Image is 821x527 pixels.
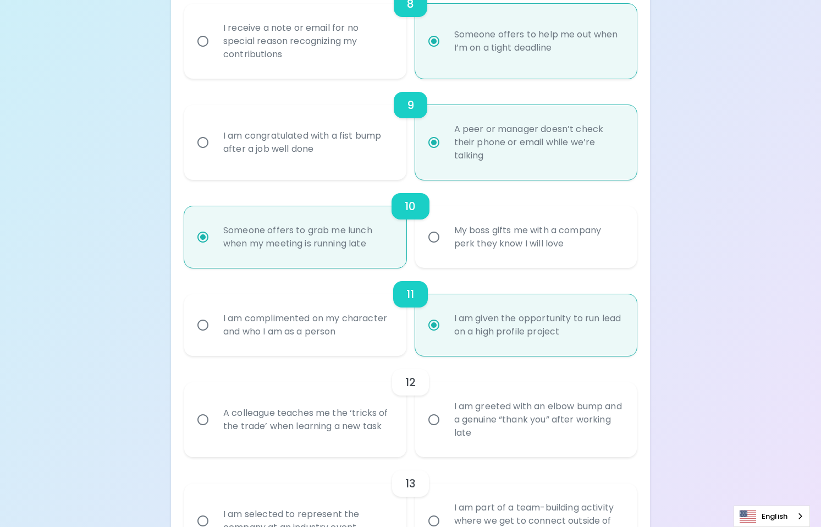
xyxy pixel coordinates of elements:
h6: 13 [405,475,416,492]
aside: Language selected: English [734,506,810,527]
h6: 10 [405,197,416,215]
div: Someone offers to help me out when I’m on a tight deadline [445,15,631,68]
div: choice-group-check [184,180,637,268]
h6: 9 [407,96,414,114]
div: I am given the opportunity to run lead on a high profile project [445,299,631,352]
div: A peer or manager doesn’t check their phone or email while we’re talking [445,109,631,175]
div: choice-group-check [184,79,637,180]
div: I receive a note or email for no special reason recognizing my contributions [214,8,400,74]
div: A colleague teaches me the ‘tricks of the trade’ when learning a new task [214,393,400,446]
h6: 12 [405,374,416,391]
div: Someone offers to grab me lunch when my meeting is running late [214,211,400,263]
div: My boss gifts me with a company perk they know I will love [445,211,631,263]
div: I am greeted with an elbow bump and a genuine “thank you” after working late [445,387,631,453]
div: I am congratulated with a fist bump after a job well done [214,116,400,169]
a: English [734,506,809,526]
div: I am complimented on my character and who I am as a person [214,299,400,352]
div: Language [734,506,810,527]
div: choice-group-check [184,268,637,356]
h6: 11 [406,286,414,303]
div: choice-group-check [184,356,637,457]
